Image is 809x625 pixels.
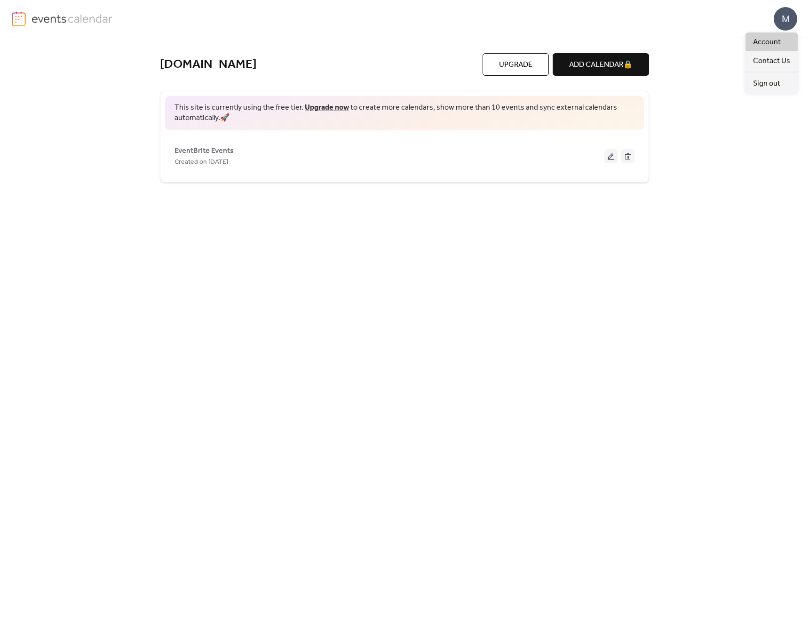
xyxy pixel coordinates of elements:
div: M [774,7,797,31]
span: Account [753,37,781,48]
img: logo [12,11,26,26]
a: Upgrade now [305,100,349,115]
a: Account [746,32,798,51]
span: Sign out [753,78,780,89]
button: Upgrade [483,53,549,76]
span: Created on [DATE] [174,157,228,168]
span: This site is currently using the free tier. to create more calendars, show more than 10 events an... [174,103,635,124]
span: EventBrite Events [174,145,234,157]
a: EventBrite Events [174,148,234,153]
span: Upgrade [499,59,532,71]
img: logo-type [32,11,113,25]
span: Contact Us [753,56,790,67]
a: Contact Us [746,51,798,70]
a: [DOMAIN_NAME] [160,57,257,72]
